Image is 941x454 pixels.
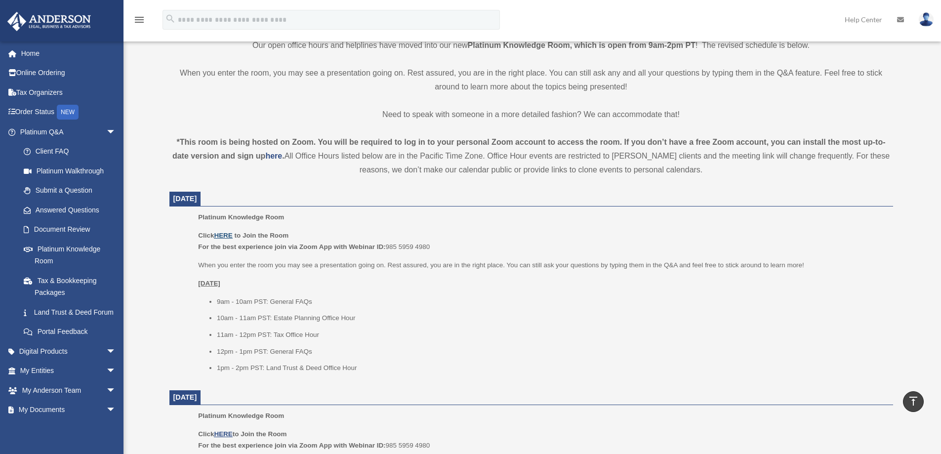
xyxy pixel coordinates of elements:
span: arrow_drop_down [106,419,126,440]
p: 985 5959 4980 [198,230,886,253]
span: arrow_drop_down [106,341,126,362]
span: Platinum Knowledge Room [198,412,284,419]
span: arrow_drop_down [106,122,126,142]
a: Online Learningarrow_drop_down [7,419,131,439]
li: 12pm - 1pm PST: General FAQs [217,346,886,358]
a: Order StatusNEW [7,102,131,123]
strong: *This room is being hosted on Zoom. You will be required to log in to your personal Zoom account ... [172,138,886,160]
a: Submit a Question [14,181,131,201]
p: Need to speak with someone in a more detailed fashion? We can accommodate that! [169,108,893,122]
a: Digital Productsarrow_drop_down [7,341,131,361]
a: Land Trust & Deed Forum [14,302,131,322]
li: 11am - 12pm PST: Tax Office Hour [217,329,886,341]
a: My Anderson Teamarrow_drop_down [7,380,131,400]
div: NEW [57,105,79,120]
a: My Documentsarrow_drop_down [7,400,131,420]
a: HERE [214,430,232,438]
li: 1pm - 2pm PST: Land Trust & Deed Office Hour [217,362,886,374]
img: Anderson Advisors Platinum Portal [4,12,94,31]
span: arrow_drop_down [106,400,126,420]
b: to Join the Room [235,232,289,239]
a: Answered Questions [14,200,131,220]
a: Portal Feedback [14,322,131,342]
b: For the best experience join via Zoom App with Webinar ID: [198,243,385,250]
li: 10am - 11am PST: Estate Planning Office Hour [217,312,886,324]
a: Tax Organizers [7,83,131,102]
a: Tax & Bookkeeping Packages [14,271,131,302]
strong: Platinum Knowledge Room, which is open from 9am-2pm PT [468,41,696,49]
i: vertical_align_top [907,395,919,407]
p: Our open office hours and helplines have moved into our new ! The revised schedule is below. [169,39,893,52]
li: 9am - 10am PST: General FAQs [217,296,886,308]
b: Click to Join the Room [198,430,286,438]
a: menu [133,17,145,26]
a: Home [7,43,131,63]
a: Client FAQ [14,142,131,162]
a: Document Review [14,220,131,240]
a: Platinum Q&Aarrow_drop_down [7,122,131,142]
a: vertical_align_top [903,391,924,412]
div: All Office Hours listed below are in the Pacific Time Zone. Office Hour events are restricted to ... [169,135,893,177]
span: Platinum Knowledge Room [198,213,284,221]
span: [DATE] [173,195,197,203]
span: arrow_drop_down [106,380,126,401]
span: [DATE] [173,393,197,401]
a: Online Ordering [7,63,131,83]
a: HERE [214,232,232,239]
strong: . [282,152,284,160]
i: menu [133,14,145,26]
a: here [265,152,282,160]
span: arrow_drop_down [106,361,126,381]
i: search [165,13,176,24]
a: Platinum Walkthrough [14,161,131,181]
a: Platinum Knowledge Room [14,239,126,271]
img: User Pic [919,12,934,27]
p: When you enter the room, you may see a presentation going on. Rest assured, you are in the right ... [169,66,893,94]
b: Click [198,232,234,239]
p: When you enter the room you may see a presentation going on. Rest assured, you are in the right p... [198,259,886,271]
b: For the best experience join via Zoom App with Webinar ID: [198,442,385,449]
u: [DATE] [198,280,220,287]
p: 985 5959 4980 [198,428,886,452]
a: My Entitiesarrow_drop_down [7,361,131,381]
